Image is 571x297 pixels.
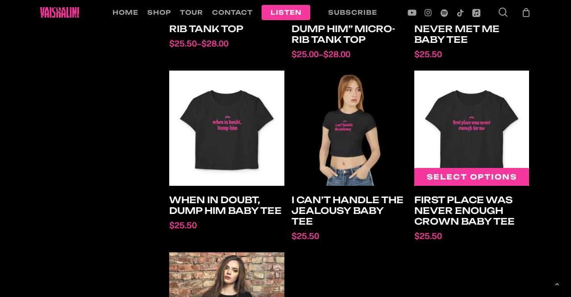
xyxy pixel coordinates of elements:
span: 28.00 [201,39,229,48]
span: 25.50 [292,231,319,241]
img: Vaishalini [40,7,79,18]
span: $ [169,221,175,230]
a: Back to top [550,278,563,291]
span: shop [147,8,171,16]
a: Cart [521,8,531,17]
a: contact [212,8,253,17]
h2: you’ll wish you never met me Baby Tee [414,8,529,50]
a: Subscribe [319,8,386,17]
span: $ [414,231,420,241]
span: 28.00 [323,50,350,59]
a: listen [262,8,310,17]
span: tour [180,8,203,16]
h2: First Place Was Never Enough Crown Baby Tee [414,190,529,231]
span: 25.50 [169,221,197,230]
span: $ [169,39,175,48]
a: shop [147,8,171,17]
h2: when in doubt, dump him Baby Tee [169,190,284,221]
span: 25.50 [414,231,442,241]
span: – [169,39,284,49]
span: home [113,8,138,16]
span: $ [323,50,329,59]
span: Subscribe [328,8,377,16]
a: home [113,8,138,17]
a: Select options for “First Place Was Never Enough Crown Baby Tee” [414,168,529,186]
span: 25.00 [292,50,319,59]
a: tour [180,8,203,17]
span: – [292,50,407,59]
span: $ [292,231,297,241]
span: listen [271,8,301,16]
span: Select options [427,172,517,181]
span: $ [292,50,297,59]
h2: “when in doubt, dump him” micro-rib tank top [292,8,407,50]
h2: i can’t handle the jealousy Baby Tee [292,190,407,231]
span: 25.50 [414,50,442,59]
span: contact [212,8,253,16]
span: $ [201,39,207,48]
span: 25.50 [169,39,197,48]
span: $ [414,50,420,59]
